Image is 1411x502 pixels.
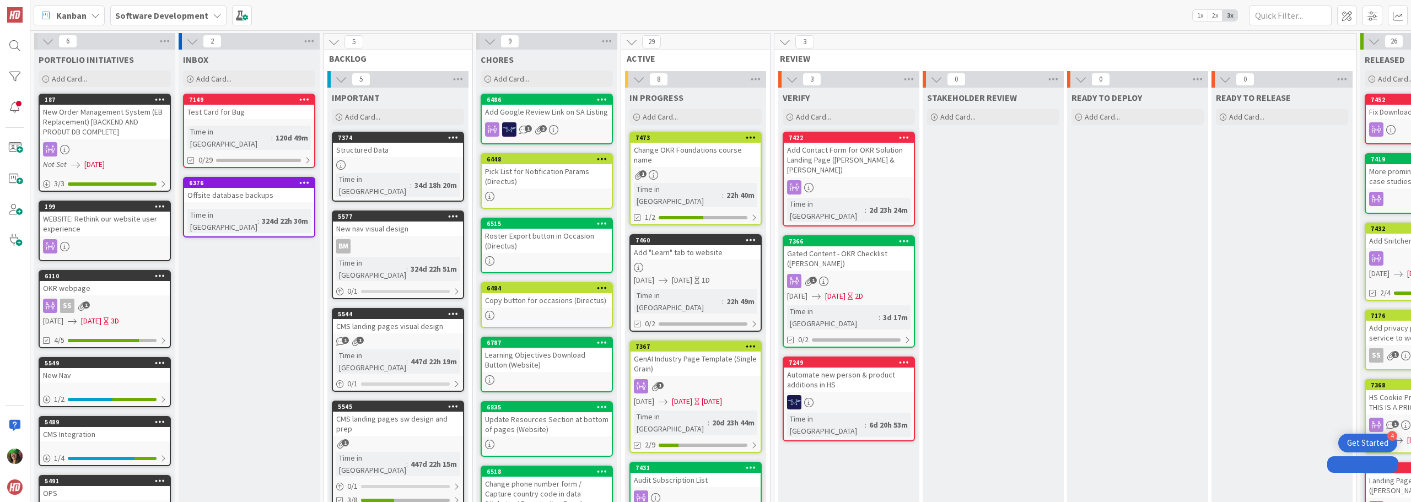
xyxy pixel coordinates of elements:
[45,477,170,485] div: 5491
[333,284,463,298] div: 0/1
[40,358,170,382] div: 5549New Nav
[482,219,612,229] div: 6515
[798,334,809,346] span: 0/2
[482,219,612,253] div: 6515Roster Export button in Occasion (Directus)
[639,170,647,177] span: 1
[1091,73,1110,86] span: 0
[631,352,761,376] div: GenAI Industry Page Template (Single Grain)
[629,132,762,225] a: 7473Change OKR Foundations course nameTime in [GEOGRAPHIC_DATA]:22h 40m1/2
[338,134,463,142] div: 7374
[672,396,692,407] span: [DATE]
[866,204,911,216] div: 2d 23h 24m
[40,392,170,406] div: 1/2
[634,183,722,207] div: Time in [GEOGRAPHIC_DATA]
[784,246,914,271] div: Gated Content - OKR Checklist ([PERSON_NAME])
[40,476,170,486] div: 5491
[40,486,170,500] div: OPS
[1193,10,1208,21] span: 1x
[629,234,762,332] a: 7460Add "Learn" tab to website[DATE][DATE]1DTime in [GEOGRAPHIC_DATA]:22h 49m0/2
[481,94,613,144] a: 6486Add Google Review Link on SA ListingMH
[634,274,654,286] span: [DATE]
[408,458,460,470] div: 447d 22h 15m
[649,73,668,86] span: 8
[1369,268,1390,279] span: [DATE]
[482,467,612,477] div: 6518
[1085,112,1120,122] span: Add Card...
[1208,10,1222,21] span: 2x
[481,218,613,273] a: 6515Roster Export button in Occasion (Directus)
[40,95,170,139] div: 187New Order Management System (EB Replacement) [BACKEND AND PRODUT DB COMPLETE]
[336,239,351,253] div: BM
[333,222,463,236] div: New nav visual design
[482,154,612,188] div: 6448Pick List for Notification Params (Directus)
[1380,287,1391,299] span: 2/4
[184,188,314,202] div: Offsite database backups
[631,342,761,352] div: 7367
[1236,73,1254,86] span: 0
[333,377,463,391] div: 0/1
[196,74,231,84] span: Add Card...
[336,173,410,197] div: Time in [GEOGRAPHIC_DATA]
[789,359,914,366] div: 7249
[189,179,314,187] div: 6376
[487,468,612,476] div: 6518
[487,155,612,163] div: 6448
[271,132,273,144] span: :
[333,309,463,333] div: 5544CMS landing pages visual design
[60,299,74,313] div: SS
[183,177,315,237] a: 6376Offsite database backupsTime in [GEOGRAPHIC_DATA]:324d 22h 30m
[482,412,612,436] div: Update Resources Section at bottom of pages (Website)
[333,309,463,319] div: 5544
[482,95,612,119] div: 6486Add Google Review Link on SA Listing
[40,105,170,139] div: New Order Management System (EB Replacement) [BACKEND AND PRODUT DB COMPLETE]
[45,359,170,367] div: 5549
[784,133,914,143] div: 7422
[482,229,612,253] div: Roster Export button in Occasion (Directus)
[1071,92,1142,103] span: READY TO DEPLOY
[787,413,865,437] div: Time in [GEOGRAPHIC_DATA]
[333,133,463,157] div: 7374Structured Data
[643,112,678,122] span: Add Card...
[84,159,105,170] span: [DATE]
[656,382,664,389] span: 1
[40,417,170,427] div: 5489
[333,143,463,157] div: Structured Data
[784,143,914,177] div: Add Contact Form for OKR Solution Landing Page ([PERSON_NAME] & [PERSON_NAME])
[115,10,208,21] b: Software Development
[406,458,408,470] span: :
[487,220,612,228] div: 6515
[482,402,612,412] div: 6835
[347,378,358,390] span: 0 / 1
[338,310,463,318] div: 5544
[187,209,257,233] div: Time in [GEOGRAPHIC_DATA]
[54,393,64,405] span: 1 / 2
[482,293,612,307] div: Copy button for occasions (Directus)
[636,236,761,244] div: 7460
[40,271,170,281] div: 6110
[789,237,914,245] div: 7366
[481,337,613,392] a: 6787Learning Objectives Download Button (Website)
[722,295,724,307] span: :
[52,74,87,84] span: Add Card...
[482,105,612,119] div: Add Google Review Link on SA Listing
[338,213,463,220] div: 5577
[631,133,761,167] div: 7473Change OKR Foundations course name
[494,74,529,84] span: Add Card...
[784,358,914,368] div: 7249
[722,189,724,201] span: :
[1222,10,1237,21] span: 3x
[481,282,613,328] a: 6484Copy button for occasions (Directus)
[866,419,911,431] div: 6d 20h 53m
[40,476,170,500] div: 5491OPS
[487,339,612,347] div: 6787
[333,319,463,333] div: CMS landing pages visual design
[500,35,519,48] span: 9
[332,132,464,202] a: 7374Structured DataTime in [GEOGRAPHIC_DATA]:34d 18h 20m
[338,403,463,411] div: 5545
[198,154,213,166] span: 0/29
[784,358,914,392] div: 7249Automate new person & product additions in HS
[347,285,358,297] span: 0 / 1
[45,203,170,210] div: 199
[783,235,915,348] a: 7366Gated Content - OKR Checklist ([PERSON_NAME])[DATE][DATE]2DTime in [GEOGRAPHIC_DATA]:3d 17m0/2
[795,35,814,48] span: 3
